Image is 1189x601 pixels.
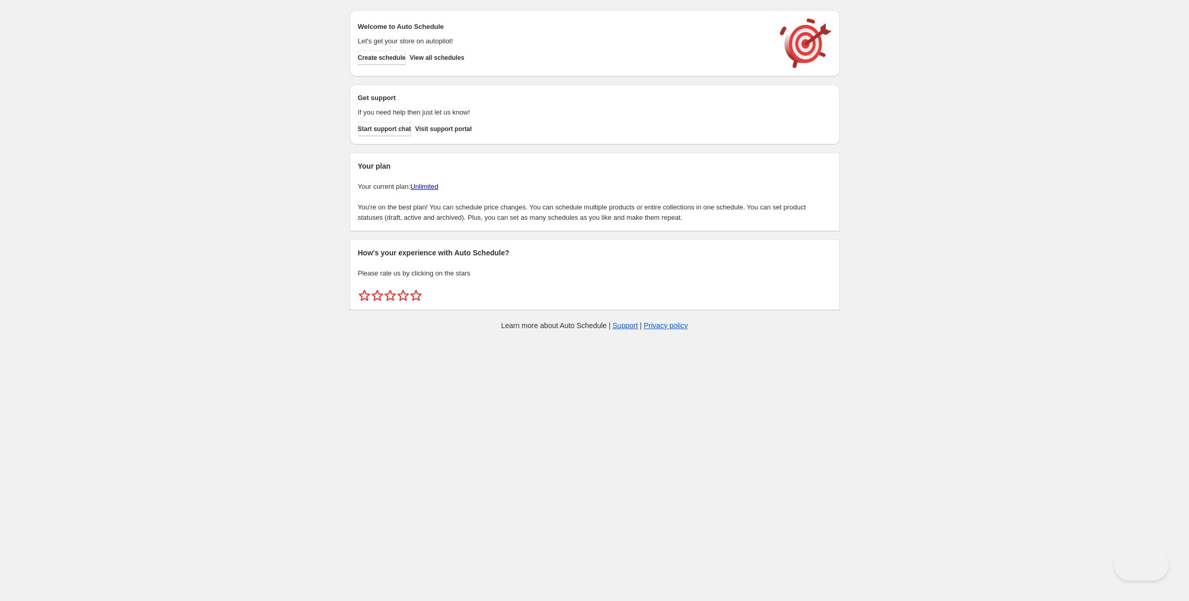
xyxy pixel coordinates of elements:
[358,122,411,136] a: Start support chat
[613,321,638,330] a: Support
[358,268,832,279] p: Please rate us by clicking on the stars
[1114,549,1168,580] iframe: Toggle Customer Support
[358,22,770,32] h2: Welcome to Auto Schedule
[358,36,770,46] p: Let's get your store on autopilot!
[358,248,832,258] h2: How's your experience with Auto Schedule?
[644,321,688,330] a: Privacy policy
[358,182,832,192] p: Your current plan:
[415,122,472,136] a: Visit support portal
[411,183,438,190] a: Unlimited
[358,161,832,171] h2: Your plan
[410,51,464,65] button: View all schedules
[358,125,411,133] span: Start support chat
[410,54,464,62] span: View all schedules
[415,125,472,133] span: Visit support portal
[358,54,406,62] span: Create schedule
[358,93,770,103] h2: Get support
[358,107,770,118] p: If you need help then just let us know!
[358,51,406,65] button: Create schedule
[358,202,832,223] p: You're on the best plan! You can schedule price changes. You can schedule multiple products or en...
[501,320,688,331] p: Learn more about Auto Schedule | |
